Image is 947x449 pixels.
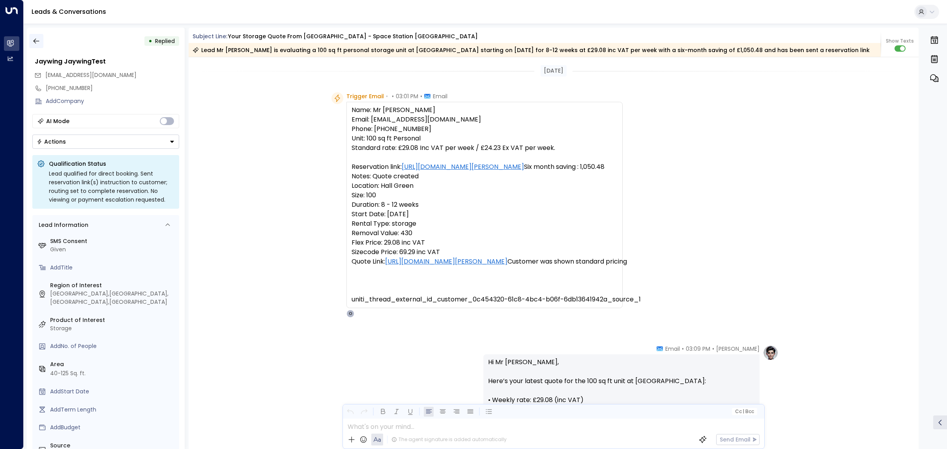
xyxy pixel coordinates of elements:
div: [PHONE_NUMBER] [46,84,179,92]
span: | [743,409,744,414]
div: AddTitle [50,264,176,272]
div: • [148,34,152,48]
span: Show Texts [886,37,914,45]
label: Area [50,360,176,369]
span: Replied [155,37,175,45]
span: Cc Bcc [735,409,754,414]
span: jw@test.com [45,71,137,79]
div: AddTerm Length [50,406,176,414]
div: 40-125 Sq. ft. [50,369,86,378]
div: [DATE] [541,65,567,77]
div: Button group with a nested menu [32,135,179,149]
span: [PERSON_NAME] [716,345,760,353]
div: Given [50,245,176,254]
div: AddStart Date [50,387,176,396]
span: [EMAIL_ADDRESS][DOMAIN_NAME] [45,71,137,79]
a: Leads & Conversations [32,7,106,16]
span: 03:01 PM [396,92,418,100]
button: Cc|Bcc [732,408,757,415]
div: The agent signature is added automatically [391,436,507,443]
div: AddNo. of People [50,342,176,350]
span: 03:09 PM [686,345,710,353]
div: Actions [37,138,66,145]
a: [URL][DOMAIN_NAME][PERSON_NAME] [402,162,524,172]
div: AddCompany [46,97,179,105]
div: Jaywing JaywingTest [35,57,179,66]
pre: Name: Mr [PERSON_NAME] Email: [EMAIL_ADDRESS][DOMAIN_NAME] Phone: [PHONE_NUMBER] Unit: 100 sq ft ... [352,105,618,304]
div: Your storage quote from [GEOGRAPHIC_DATA] - Space Station [GEOGRAPHIC_DATA] [228,32,478,41]
p: Qualification Status [49,160,174,168]
img: profile-logo.png [763,345,779,361]
span: • [420,92,422,100]
span: • [682,345,684,353]
div: AddBudget [50,423,176,432]
span: • [712,345,714,353]
div: Lead Mr [PERSON_NAME] is evaluating a 100 sq ft personal storage unit at [GEOGRAPHIC_DATA] starti... [193,46,870,54]
button: Undo [345,407,355,417]
label: Product of Interest [50,316,176,324]
label: SMS Consent [50,237,176,245]
span: Email [665,345,680,353]
div: Lead qualified for direct booking. Sent reservation link(s) instruction to customer; routing set ... [49,169,174,204]
span: Subject Line: [193,32,227,40]
a: [URL][DOMAIN_NAME][PERSON_NAME] [385,257,507,266]
div: O [346,310,354,318]
div: Storage [50,324,176,333]
span: Trigger Email [346,92,384,100]
div: Lead Information [36,221,88,229]
button: Redo [359,407,369,417]
label: Region of Interest [50,281,176,290]
button: Actions [32,135,179,149]
div: [GEOGRAPHIC_DATA],[GEOGRAPHIC_DATA],[GEOGRAPHIC_DATA],[GEOGRAPHIC_DATA] [50,290,176,306]
div: AI Mode [46,117,69,125]
span: • [392,92,394,100]
span: • [386,92,388,100]
span: Email [433,92,447,100]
